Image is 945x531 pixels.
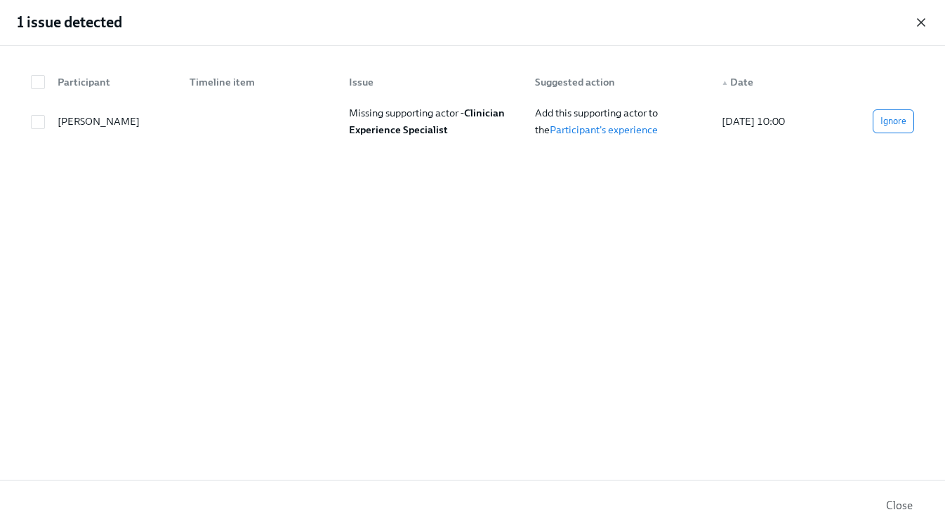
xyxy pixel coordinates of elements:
[52,74,178,90] div: Participant
[880,114,906,128] span: Ignore
[46,68,178,96] div: Participant
[722,79,729,86] span: ▲
[873,109,914,133] button: Ignore
[876,492,923,520] button: Close
[184,74,338,90] div: Timeline item
[886,499,913,513] span: Close
[711,68,807,96] div: ▲Date
[343,74,524,90] div: Issue
[17,12,122,33] h2: 1 issue detected
[529,74,710,90] div: Suggested action
[338,68,524,96] div: Issue
[22,102,923,141] div: [PERSON_NAME]Missing supporting actor -Clinician Experience SpecialistAdd this supporting actor t...
[716,113,807,130] div: [DATE] 10:00
[178,68,338,96] div: Timeline item
[550,123,658,136] a: Participant's experience
[716,74,807,90] div: Date
[524,68,710,96] div: Suggested action
[52,113,178,130] div: [PERSON_NAME]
